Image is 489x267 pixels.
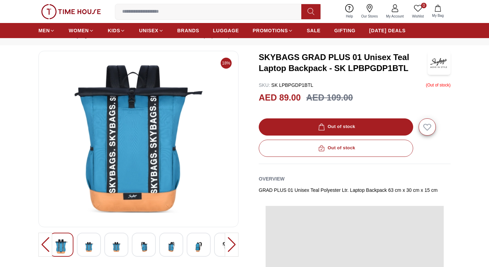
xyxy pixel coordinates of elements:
[213,27,239,34] span: LUGGAGE
[221,58,232,69] span: 18%
[139,27,158,34] span: UNISEX
[259,174,284,184] h2: Overview
[307,27,321,34] span: SALE
[259,82,313,89] p: SK LPBPGDP1BTL
[429,13,446,18] span: My Bag
[55,239,68,254] img: SKYBAGS GRAD PLUS 01 Unisex Teal Laptop Backpack - SK LPBPGDP1BTL
[193,239,205,255] img: SKYBAGS GRAD PLUS 01 Unisex Teal Laptop Backpack - SK LPBPGDP1BTL
[357,3,382,20] a: Our Stores
[426,82,451,89] p: ( Out of stock )
[306,91,353,104] h3: AED 109.00
[421,3,427,8] span: 0
[220,239,232,255] img: SKYBAGS GRAD PLUS 01 Unisex Teal Laptop Backpack - SK LPBPGDP1BTL
[41,4,101,19] img: ...
[139,24,163,37] a: UNISEX
[213,24,239,37] a: LUGGAGE
[110,239,123,255] img: SKYBAGS GRAD PLUS 01 Unisex Teal Laptop Backpack - SK LPBPGDP1BTL
[334,27,356,34] span: GIFTING
[259,91,301,104] h2: AED 89.00
[343,14,356,19] span: Help
[342,3,357,20] a: Help
[307,24,321,37] a: SALE
[428,51,451,75] img: SKYBAGS GRAD PLUS 01 Unisex Teal Laptop Backpack - SK LPBPGDP1BTL
[359,14,381,19] span: Our Stores
[69,27,89,34] span: WOMEN
[259,52,428,74] h3: SKYBAGS GRAD PLUS 01 Unisex Teal Laptop Backpack - SK LPBPGDP1BTL
[69,24,94,37] a: WOMEN
[334,24,356,37] a: GIFTING
[83,239,95,255] img: SKYBAGS GRAD PLUS 01 Unisex Teal Laptop Backpack - SK LPBPGDP1BTL
[44,57,233,221] img: SKYBAGS GRAD PLUS 01 Unisex Teal Laptop Backpack - SK LPBPGDP1BTL
[253,24,293,37] a: PROMOTIONS
[408,3,428,20] a: 0Wishlist
[369,27,406,34] span: [DATE] DEALS
[108,24,125,37] a: KIDS
[259,187,451,194] div: GRAD PLUS 01 Unisex Teal Polyester Ltr. Laptop Backpack 63 cm x 30 cm x 15 cm
[253,27,288,34] span: PROMOTIONS
[108,27,120,34] span: KIDS
[177,24,199,37] a: BRANDS
[428,3,448,20] button: My Bag
[409,14,427,19] span: Wishlist
[38,24,55,37] a: MEN
[383,14,407,19] span: My Account
[138,239,150,255] img: SKYBAGS GRAD PLUS 01 Unisex Teal Laptop Backpack - SK LPBPGDP1BTL
[165,239,177,255] img: SKYBAGS GRAD PLUS 01 Unisex Teal Laptop Backpack - SK LPBPGDP1BTL
[38,27,50,34] span: MEN
[369,24,406,37] a: [DATE] DEALS
[259,82,270,88] span: SKU :
[177,27,199,34] span: BRANDS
